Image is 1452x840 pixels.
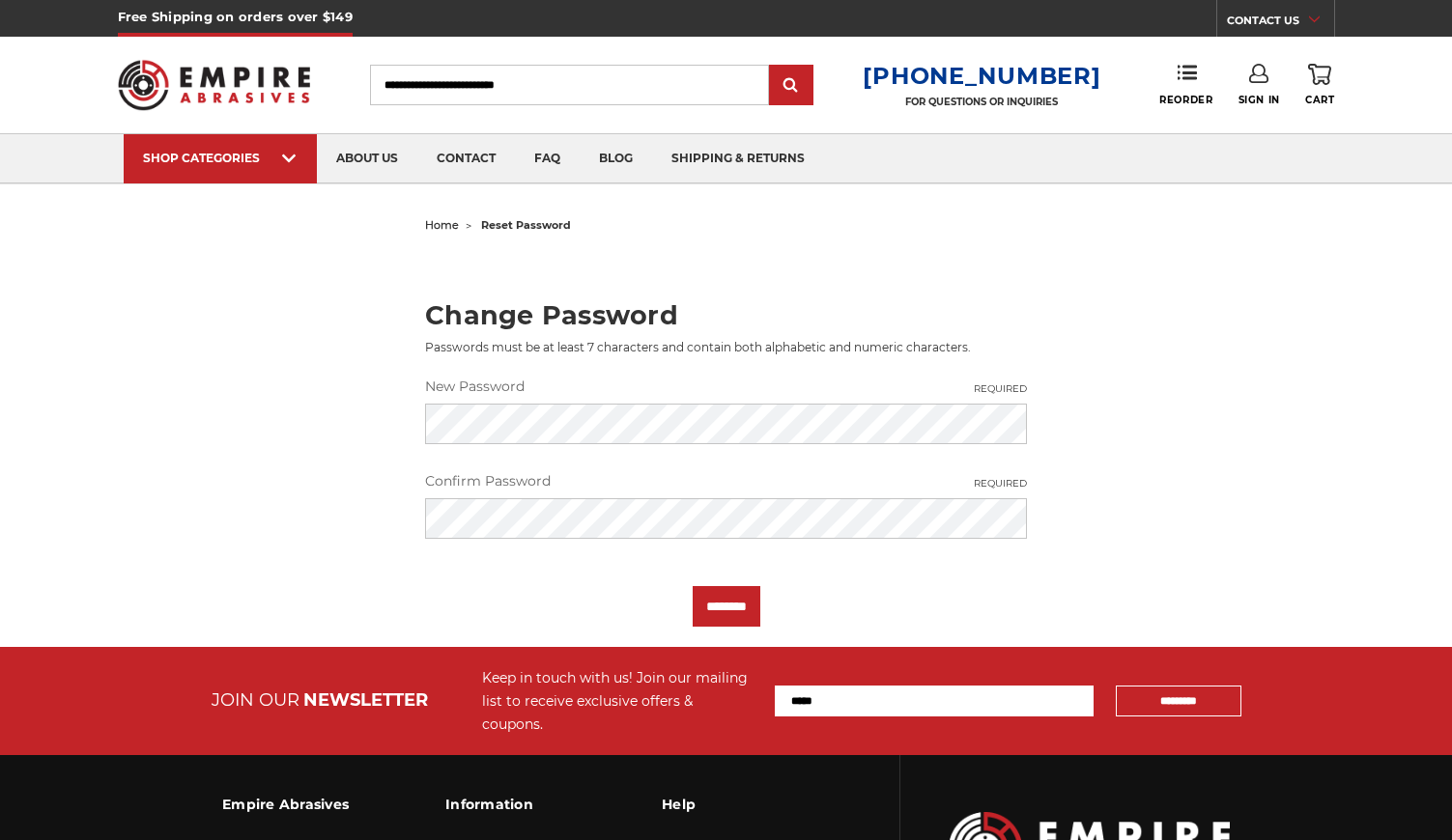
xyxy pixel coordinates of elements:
[445,784,565,825] h3: Information
[580,134,652,183] a: blog
[222,784,349,825] h3: Empire Abrasives
[1305,94,1334,106] span: Cart
[303,689,428,711] span: NEWSLETTER
[1159,94,1212,106] span: Reorder
[425,339,1027,356] p: Passwords must be at least 7 characters and contain both alphabetic and numeric characters.
[863,62,1100,90] a: [PHONE_NUMBER]
[515,134,580,183] a: faq
[425,471,1027,491] label: Confirm Password
[481,218,571,232] span: reset password
[652,134,824,183] a: shipping & returns
[317,134,417,183] a: about us
[772,67,811,105] input: Submit
[863,96,1100,108] p: FOR QUESTIONS OR INQUIRIES
[662,784,792,825] h3: Help
[425,377,1027,397] label: New Password
[1238,94,1280,106] span: Sign In
[1227,10,1334,37] a: CONTACT US
[417,134,515,183] a: contact
[143,151,298,165] div: SHOP CATEGORIES
[425,302,1027,328] h2: Change Password
[212,689,299,711] span: JOIN OUR
[974,381,1027,396] small: Required
[1305,64,1334,106] a: Cart
[974,476,1027,490] small: Required
[1159,64,1212,105] a: Reorder
[482,666,755,736] div: Keep in touch with us! Join our mailing list to receive exclusive offers & coupons.
[425,218,459,232] a: home
[118,47,311,123] img: Empire Abrasives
